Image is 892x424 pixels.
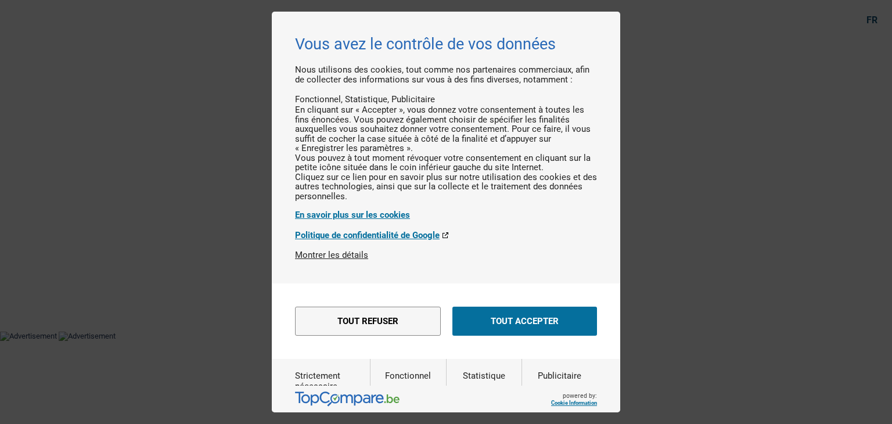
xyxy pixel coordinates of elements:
[345,94,391,105] li: Statistique
[385,371,431,422] label: Fonctionnel
[295,371,370,422] label: Strictement nécessaire
[295,307,441,336] button: Tout refuser
[391,94,435,105] li: Publicitaire
[295,35,597,53] h2: Vous avez le contrôle de vos données
[295,94,345,105] li: Fonctionnel
[452,307,597,336] button: Tout accepter
[295,250,368,260] button: Montrer les détails
[538,371,581,422] label: Publicitaire
[295,65,597,250] div: Nous utilisons des cookies, tout comme nos partenaires commerciaux, afin de collecter des informa...
[272,283,620,359] div: menu
[463,371,505,422] label: Statistique
[295,230,597,240] a: Politique de confidentialité de Google
[295,210,597,220] a: En savoir plus sur les cookies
